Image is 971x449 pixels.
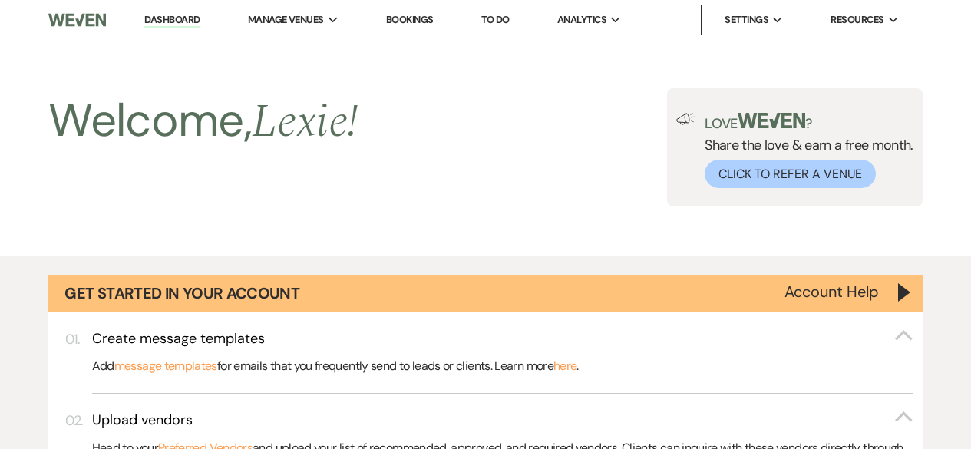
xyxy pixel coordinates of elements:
button: Click to Refer a Venue [705,160,876,188]
a: Dashboard [144,13,200,28]
img: Weven Logo [48,4,105,36]
p: Love ? [705,113,913,130]
span: Lexie ! [252,87,358,157]
span: Resources [831,12,883,28]
h2: Welcome, [48,88,358,154]
a: Bookings [386,13,434,26]
button: Create message templates [92,329,914,348]
span: Manage Venues [248,12,324,28]
a: message templates [114,356,217,376]
img: weven-logo-green.svg [738,113,806,128]
h1: Get Started in Your Account [64,282,299,304]
a: To Do [481,13,510,26]
a: here [553,356,576,376]
button: Account Help [784,284,879,299]
p: Add for emails that you frequently send to leads or clients. Learn more . [92,356,914,376]
span: Analytics [557,12,606,28]
span: Settings [725,12,768,28]
h3: Upload vendors [92,411,193,430]
button: Upload vendors [92,411,914,430]
h3: Create message templates [92,329,265,348]
img: loud-speaker-illustration.svg [676,113,695,125]
div: Share the love & earn a free month. [695,113,913,188]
